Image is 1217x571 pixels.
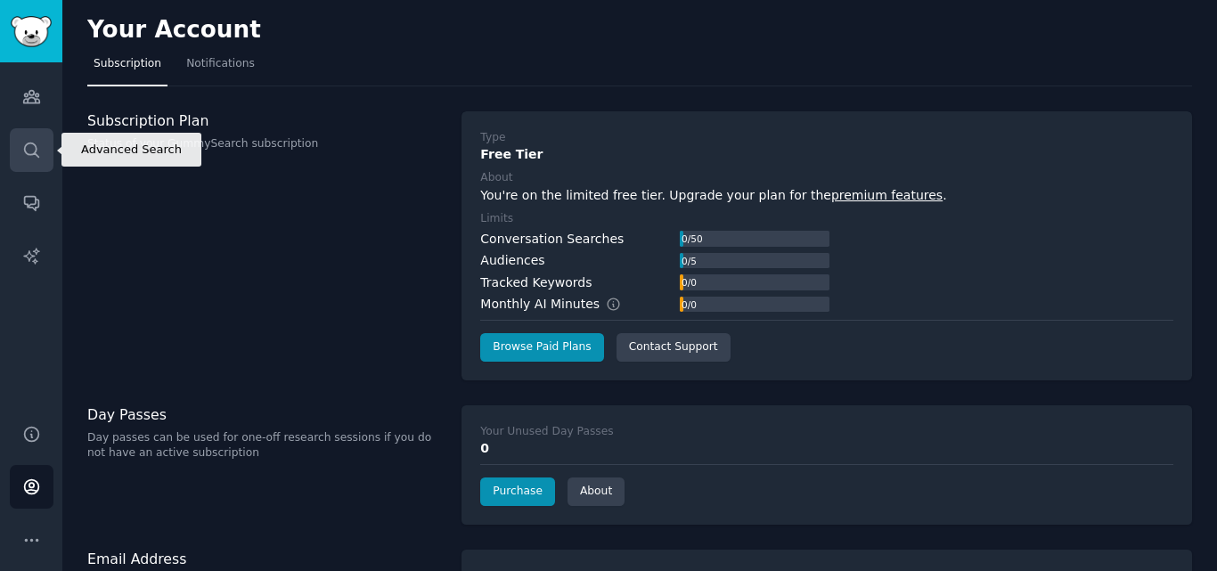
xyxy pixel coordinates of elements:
[480,230,624,249] div: Conversation Searches
[480,333,603,362] a: Browse Paid Plans
[180,50,261,86] a: Notifications
[186,56,255,72] span: Notifications
[480,170,512,186] div: About
[480,145,1173,164] div: Free Tier
[568,477,625,506] a: About
[680,274,698,290] div: 0 / 0
[480,186,1173,205] div: You're on the limited free tier. Upgrade your plan for the .
[680,231,704,247] div: 0 / 50
[480,211,513,227] div: Limits
[831,188,943,202] a: premium features
[87,550,443,568] h3: Email Address
[480,130,505,146] div: Type
[617,333,731,362] a: Contact Support
[87,405,443,424] h3: Day Passes
[480,273,592,292] div: Tracked Keywords
[11,16,52,47] img: GummySearch logo
[480,477,555,506] a: Purchase
[480,251,544,270] div: Audiences
[94,56,161,72] span: Subscription
[87,50,167,86] a: Subscription
[480,439,1173,458] div: 0
[87,430,443,461] p: Day passes can be used for one-off research sessions if you do not have an active subscription
[480,424,613,440] div: Your Unused Day Passes
[480,295,640,314] div: Monthly AI Minutes
[680,253,698,269] div: 0 / 5
[87,16,261,45] h2: Your Account
[87,111,443,130] h3: Subscription Plan
[87,136,443,152] p: Status of your GummySearch subscription
[680,297,698,313] div: 0 / 0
